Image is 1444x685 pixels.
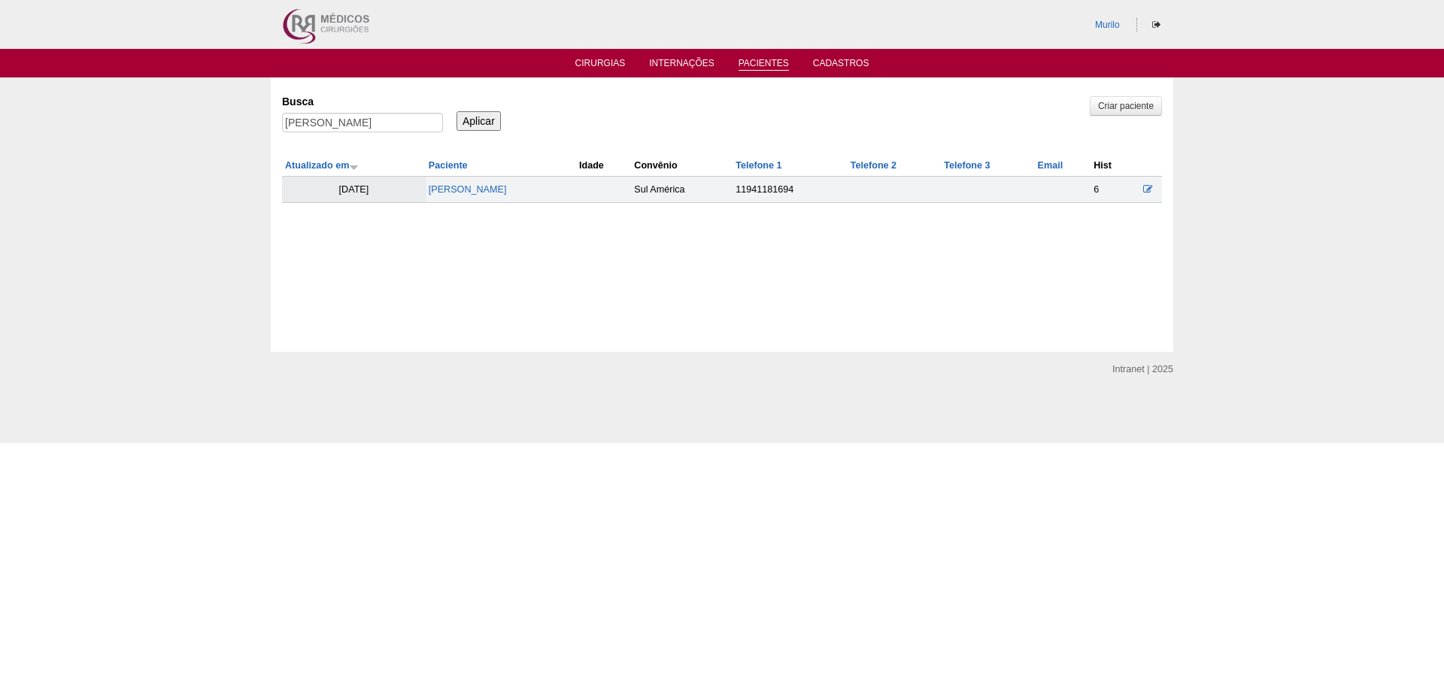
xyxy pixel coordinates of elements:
[1090,96,1162,116] a: Criar paciente
[1095,20,1120,30] a: Murilo
[1152,20,1160,29] i: Sair
[851,160,896,171] a: Telefone 2
[282,113,443,132] input: Digite os termos que você deseja procurar.
[631,177,733,203] td: Sul América
[739,58,789,71] a: Pacientes
[429,184,507,195] a: [PERSON_NAME]
[649,58,714,73] a: Internações
[944,160,990,171] a: Telefone 3
[736,160,781,171] a: Telefone 1
[575,58,626,73] a: Cirurgias
[282,94,443,109] label: Busca
[576,155,631,177] th: Idade
[813,58,869,73] a: Cadastros
[631,155,733,177] th: Convênio
[733,177,848,203] td: 11941181694
[1112,362,1173,377] div: Intranet | 2025
[457,111,501,131] input: Aplicar
[1038,160,1063,171] a: Email
[1091,177,1133,203] td: 6
[1091,155,1133,177] th: Hist
[349,162,359,171] img: ordem crescente
[285,160,359,171] a: Atualizado em
[429,160,468,171] a: Paciente
[282,177,426,203] td: [DATE]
